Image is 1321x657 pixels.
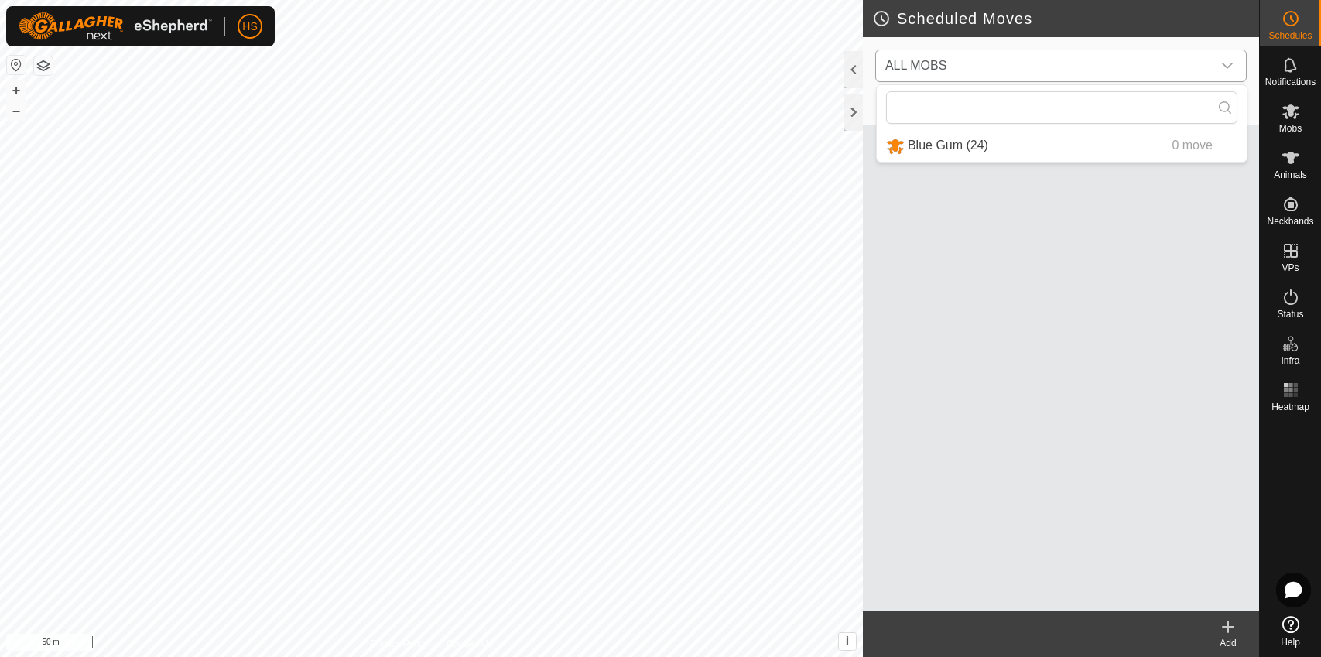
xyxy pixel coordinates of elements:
[1197,636,1259,650] div: Add
[879,50,1212,81] span: ALL MOBS
[1271,402,1309,412] span: Heatmap
[7,101,26,120] button: –
[846,635,849,648] span: i
[1172,139,1212,152] span: 0 move
[839,633,856,650] button: i
[447,637,492,651] a: Contact Us
[1265,77,1316,87] span: Notifications
[877,130,1247,162] li: Blue Gum
[1279,124,1302,133] span: Mobs
[1260,610,1321,653] a: Help
[1281,638,1300,647] span: Help
[1267,217,1313,226] span: Neckbands
[1282,263,1299,272] span: VPs
[1281,356,1299,365] span: Infra
[19,12,212,40] img: Gallagher Logo
[1277,310,1303,319] span: Status
[1268,31,1312,40] span: Schedules
[7,81,26,100] button: +
[1212,50,1243,81] div: dropdown trigger
[869,103,1092,115] span: No moves have been scheduled.
[242,19,257,35] span: HS
[34,56,53,75] button: Map Layers
[7,56,26,74] button: Reset Map
[370,637,428,651] a: Privacy Policy
[908,139,988,152] span: Blue Gum (24)
[885,59,946,72] span: ALL MOBS
[877,130,1247,162] ul: Option List
[1274,170,1307,180] span: Animals
[872,9,1259,28] h2: Scheduled Moves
